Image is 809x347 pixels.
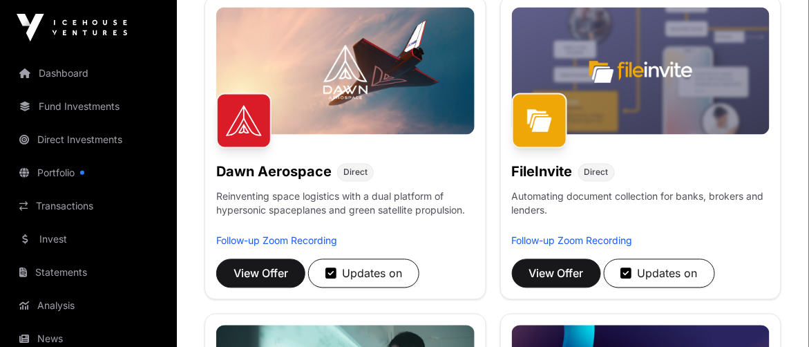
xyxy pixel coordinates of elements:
[512,190,770,234] p: Automating document collection for banks, brokers and lenders.
[216,93,272,149] img: Dawn Aerospace
[512,93,567,149] img: FileInvite
[216,190,475,234] p: Reinventing space logistics with a dual platform of hypersonic spaceplanes and green satellite pr...
[216,259,305,288] button: View Offer
[11,191,166,221] a: Transactions
[512,162,573,182] h1: FileInvite
[234,265,288,282] span: View Offer
[512,235,633,247] a: Follow-up Zoom Recording
[308,259,419,288] button: Updates on
[11,257,166,288] a: Statements
[740,281,809,347] iframe: Chat Widget
[216,162,332,182] h1: Dawn Aerospace
[604,259,715,288] button: Updates on
[325,265,402,282] div: Updates on
[584,167,609,178] span: Direct
[216,235,337,247] a: Follow-up Zoom Recording
[216,8,475,135] img: Dawn-Banner.jpg
[11,290,166,321] a: Analysis
[17,14,127,41] img: Icehouse Ventures Logo
[343,167,368,178] span: Direct
[529,265,584,282] span: View Offer
[512,8,770,135] img: File-Invite-Banner.jpg
[11,124,166,155] a: Direct Investments
[621,265,698,282] div: Updates on
[512,259,601,288] button: View Offer
[11,158,166,188] a: Portfolio
[11,224,166,254] a: Invest
[11,58,166,88] a: Dashboard
[11,91,166,122] a: Fund Investments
